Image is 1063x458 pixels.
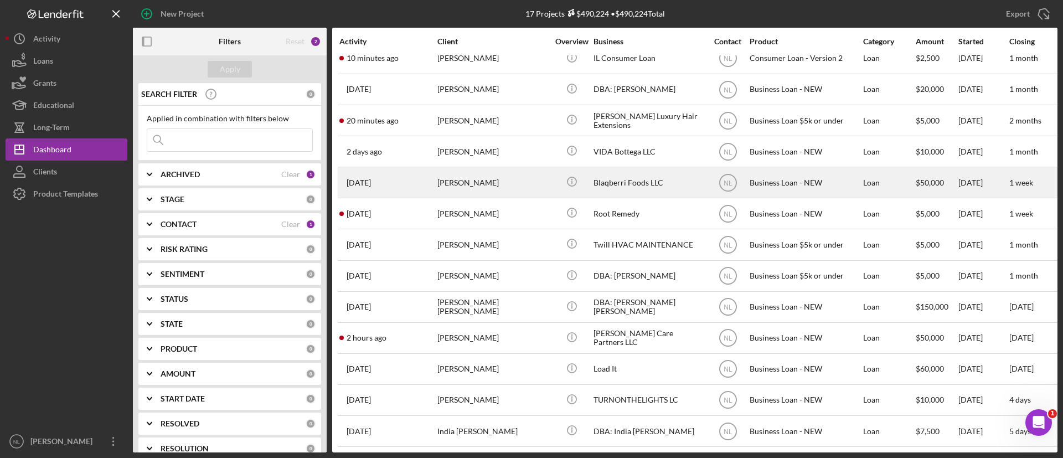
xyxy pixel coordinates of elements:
[306,319,316,329] div: 0
[750,354,860,384] div: Business Loan - NEW
[750,416,860,446] div: Business Loan - NEW
[6,116,127,138] a: Long-Term
[863,199,915,228] div: Loan
[594,261,704,291] div: DBA: [PERSON_NAME]
[437,261,548,291] div: [PERSON_NAME]
[6,50,127,72] button: Loans
[437,44,548,73] div: [PERSON_NAME]
[594,385,704,415] div: TURNONTHELIGHTS LC
[347,178,371,187] time: 2025-10-10 16:52
[958,385,1008,415] div: [DATE]
[437,137,548,166] div: [PERSON_NAME]
[916,199,957,228] div: $5,000
[147,114,313,123] div: Applied in combination with filters below
[33,50,53,75] div: Loans
[306,244,316,254] div: 0
[863,106,915,135] div: Loan
[594,44,704,73] div: IL Consumer Loan
[306,169,316,179] div: 1
[347,54,399,63] time: 2025-10-15 20:20
[161,170,200,179] b: ARCHIVED
[437,323,548,353] div: [PERSON_NAME]
[306,194,316,204] div: 0
[724,272,732,280] text: NL
[863,385,915,415] div: Loan
[347,240,371,249] time: 2025-10-08 23:40
[33,161,57,186] div: Clients
[724,397,732,404] text: NL
[6,138,127,161] button: Dashboard
[208,61,252,78] button: Apply
[6,430,127,452] button: NL[PERSON_NAME]
[750,385,860,415] div: Business Loan - NEW
[437,230,548,259] div: [PERSON_NAME]
[724,241,732,249] text: NL
[28,430,100,455] div: [PERSON_NAME]
[916,178,944,187] span: $50,000
[594,137,704,166] div: VIDA Bottega LLC
[863,168,915,197] div: Loan
[916,240,940,249] span: $5,000
[437,199,548,228] div: [PERSON_NAME]
[958,75,1008,104] div: [DATE]
[863,261,915,291] div: Loan
[958,44,1008,73] div: [DATE]
[1009,178,1033,187] time: 1 week
[863,44,915,73] div: Loan
[594,168,704,197] div: Blaqberri Foods LLC
[916,116,940,125] span: $5,000
[33,183,98,208] div: Product Templates
[916,271,940,280] span: $5,000
[750,230,860,259] div: Business Loan $5k or under
[306,419,316,429] div: 0
[916,364,944,373] span: $60,000
[306,89,316,99] div: 0
[724,55,732,63] text: NL
[863,292,915,322] div: Loan
[594,230,704,259] div: Twill HVAC MAINTENANCE
[916,37,957,46] div: Amount
[347,364,371,373] time: 2025-10-09 02:43
[306,219,316,229] div: 1
[161,419,199,428] b: RESOLVED
[724,303,732,311] text: NL
[594,323,704,353] div: [PERSON_NAME] Care Partners LLC
[724,335,732,342] text: NL
[1009,147,1038,156] time: 1 month
[33,72,56,97] div: Grants
[347,209,371,218] time: 2025-10-14 15:03
[161,270,204,279] b: SENTIMENT
[750,75,860,104] div: Business Loan - NEW
[6,161,127,183] button: Clients
[306,294,316,304] div: 0
[437,385,548,415] div: [PERSON_NAME]
[437,354,548,384] div: [PERSON_NAME]
[863,75,915,104] div: Loan
[958,106,1008,135] div: [DATE]
[161,369,195,378] b: AMOUNT
[724,86,732,94] text: NL
[161,220,197,229] b: CONTACT
[347,147,382,156] time: 2025-10-14 08:21
[347,85,371,94] time: 2025-10-10 20:03
[1009,426,1031,436] time: 5 days
[750,44,860,73] div: Consumer Loan - Version 2
[863,230,915,259] div: Loan
[724,366,732,373] text: NL
[594,199,704,228] div: Root Remedy
[6,94,127,116] button: Educational
[6,28,127,50] button: Activity
[437,292,548,322] div: [PERSON_NAME] [PERSON_NAME]
[1009,364,1034,373] time: [DATE]
[161,295,188,303] b: STATUS
[916,385,957,415] div: $10,000
[724,117,732,125] text: NL
[958,354,1008,384] div: [DATE]
[750,199,860,228] div: Business Loan - NEW
[161,195,184,204] b: STAGE
[594,37,704,46] div: Business
[958,323,1008,353] div: [DATE]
